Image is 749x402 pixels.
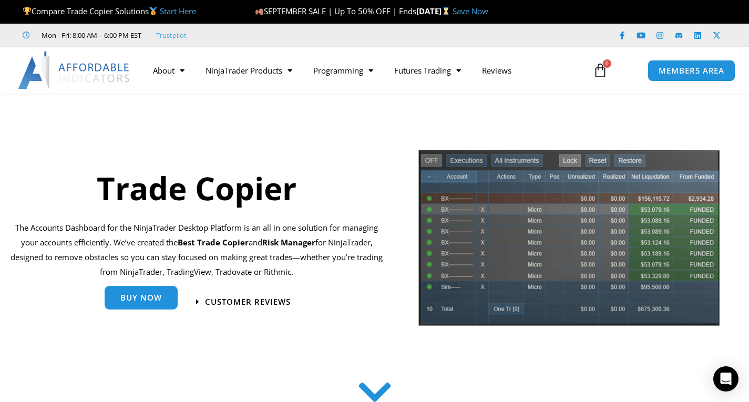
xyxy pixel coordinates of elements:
[442,7,450,15] img: ⌛
[8,221,386,279] p: The Accounts Dashboard for the NinjaTrader Desktop Platform is an all in one solution for managin...
[142,58,195,83] a: About
[39,29,141,42] span: Mon - Fri: 8:00 AM – 6:00 PM EST
[23,7,31,15] img: 🏆
[205,298,291,306] span: Customer Reviews
[196,298,291,306] a: Customer Reviews
[713,366,738,391] div: Open Intercom Messenger
[453,6,488,16] a: Save Now
[471,58,522,83] a: Reviews
[255,6,416,16] span: SEPTEMBER SALE | Up To 50% OFF | Ends
[120,294,162,302] span: Buy Now
[384,58,471,83] a: Futures Trading
[105,286,178,310] a: Buy Now
[18,51,131,89] img: LogoAI | Affordable Indicators – NinjaTrader
[659,67,724,75] span: MEMBERS AREA
[160,6,196,16] a: Start Here
[178,237,249,248] b: Best Trade Copier
[648,60,735,81] a: MEMBERS AREA
[262,237,315,248] strong: Risk Manager
[577,55,623,86] a: 0
[142,58,584,83] nav: Menu
[149,7,157,15] img: 🥇
[416,6,453,16] strong: [DATE]
[603,59,611,68] span: 0
[417,149,721,334] img: tradecopier | Affordable Indicators – NinjaTrader
[23,6,196,16] span: Compare Trade Copier Solutions
[195,58,303,83] a: NinjaTrader Products
[255,7,263,15] img: 🍂
[303,58,384,83] a: Programming
[8,166,386,210] h1: Trade Copier
[156,29,187,42] a: Trustpilot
